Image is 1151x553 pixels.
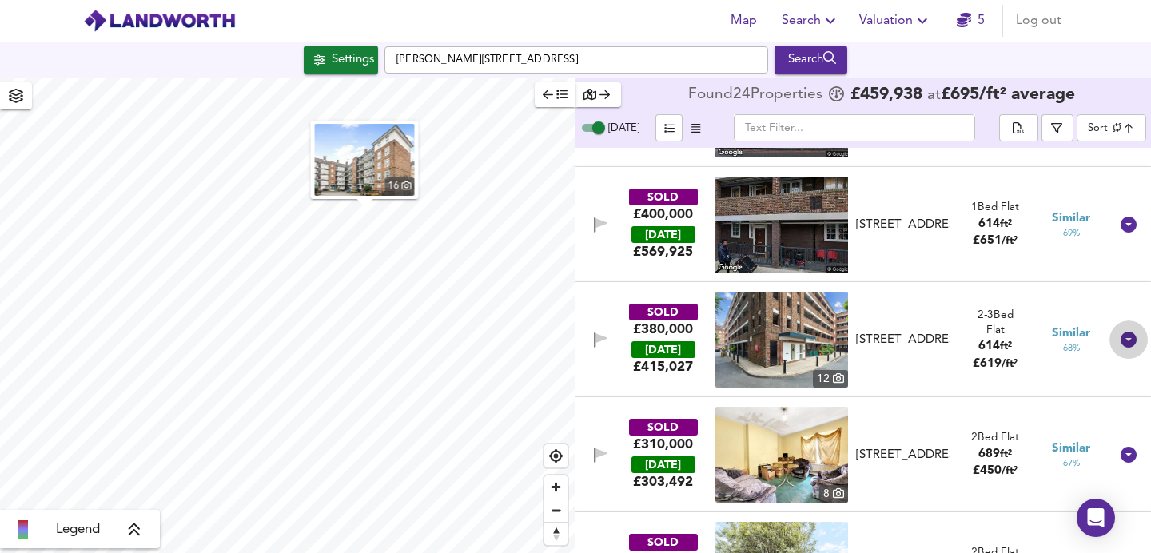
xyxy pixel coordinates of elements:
[782,10,840,32] span: Search
[1000,219,1012,229] span: ft²
[999,114,1037,141] div: split button
[1119,445,1138,464] svg: Show Details
[1077,499,1115,537] div: Open Intercom Messenger
[633,243,693,261] span: £ 569,925
[631,456,695,473] div: [DATE]
[957,10,985,32] a: 5
[56,520,100,539] span: Legend
[779,50,843,70] div: Search
[734,114,975,141] input: Text Filter...
[850,217,957,233] div: Flat 28, Wisden House, Meadow Road, SW8 1LT
[973,465,1018,477] span: £ 450
[850,87,922,103] span: £ 459,938
[633,473,693,491] span: £ 303,492
[1052,440,1090,457] span: Similar
[1000,341,1012,352] span: ft²
[384,46,768,74] input: Enter a location...
[1063,227,1080,240] span: 69 %
[608,123,639,133] span: [DATE]
[971,430,1019,445] div: 2 Bed Flat
[775,5,846,37] button: Search
[973,308,1018,339] div: Flat
[544,522,568,545] button: Reset bearing to north
[775,46,847,74] button: Search
[1002,359,1018,369] span: / ft²
[385,177,415,196] div: 16
[978,340,1000,352] span: 614
[633,205,693,223] div: £400,000
[971,200,1019,215] div: 1 Bed Flat
[575,282,1151,397] div: SOLD£380,000 [DATE]£415,027property thumbnail 12 [STREET_ADDRESS]2-3Bed Flat614ft²£619/ft² Simila...
[1077,114,1146,141] div: Sort
[83,9,236,33] img: logo
[715,292,848,388] a: property thumbnail 12
[715,407,848,503] img: property thumbnail
[544,499,568,522] button: Zoom out
[856,217,950,233] div: [STREET_ADDRESS]
[1063,457,1080,470] span: 67 %
[1000,449,1012,460] span: ft²
[633,320,693,338] div: £380,000
[1119,215,1138,234] svg: Show Details
[724,10,763,32] span: Map
[304,46,378,74] button: Settings
[973,235,1018,247] span: £ 651
[853,5,938,37] button: Valuation
[1088,121,1108,136] div: Sort
[1052,210,1090,227] span: Similar
[856,332,950,348] div: [STREET_ADDRESS]
[633,436,693,453] div: £310,000
[629,304,698,320] div: SOLD
[941,86,1075,103] span: £ 695 / ft² average
[715,292,848,388] img: property thumbnail
[631,341,695,358] div: [DATE]
[1010,5,1068,37] button: Log out
[629,419,698,436] div: SOLD
[629,534,698,551] div: SOLD
[304,46,378,74] div: Click to configure Search Settings
[718,5,769,37] button: Map
[629,189,698,205] div: SOLD
[1016,10,1061,32] span: Log out
[973,308,1018,323] div: Rightmove thinks this is a 3 bed but Zoopla states 2 bed, so we're showing you both here
[1063,342,1080,355] span: 68 %
[544,523,568,545] span: Reset bearing to north
[633,358,693,376] span: £ 415,027
[1052,325,1090,342] span: Similar
[715,407,848,503] a: property thumbnail 8
[813,370,848,388] div: 12
[978,218,1000,230] span: 614
[819,485,848,503] div: 8
[315,124,415,196] a: property thumbnail 16
[688,87,826,103] div: Found 24 Propert ies
[775,46,847,74] div: Run Your Search
[544,444,568,467] button: Find my location
[1002,466,1018,476] span: / ft²
[311,121,419,199] button: property thumbnail 16
[715,177,848,273] img: streetview
[945,5,996,37] button: 5
[315,124,415,196] img: property thumbnail
[1002,236,1018,246] span: / ft²
[927,88,941,103] span: at
[575,167,1151,282] div: SOLD£400,000 [DATE]£569,925[STREET_ADDRESS]1Bed Flat614ft²£651/ft² Similar69%
[332,50,374,70] div: Settings
[575,397,1151,512] div: SOLD£310,000 [DATE]£303,492property thumbnail 8 [STREET_ADDRESS]2Bed Flat689ft²£450/ft² Similar67%
[631,226,695,243] div: [DATE]
[850,447,957,463] div: Flat 45, Alverstone House, Kennington Park Road, SE11 5TS
[973,358,1018,370] span: £ 619
[859,10,932,32] span: Valuation
[856,447,950,463] div: [STREET_ADDRESS]
[544,475,568,499] button: Zoom in
[978,448,1000,460] span: 689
